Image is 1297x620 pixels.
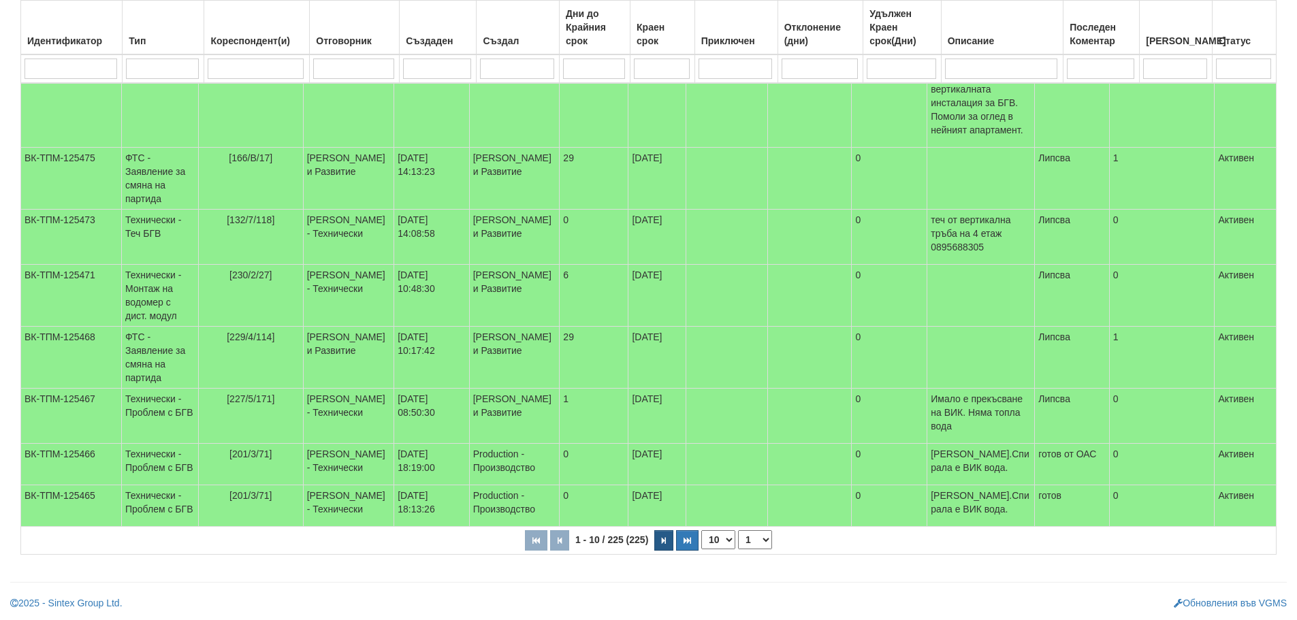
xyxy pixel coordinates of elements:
span: [230/2/27] [229,270,272,280]
td: ВК-ТПМ-125468 [21,327,122,389]
td: [DATE] [628,485,686,527]
td: 0 [852,485,927,527]
div: Кореспондент(и) [208,31,306,50]
td: [DATE] [628,327,686,389]
td: [DATE] 18:13:26 [394,485,470,527]
td: 0 [852,389,927,444]
td: [DATE] 08:50:30 [394,389,470,444]
th: Брой Файлове: No sort applied, activate to apply an ascending sort [1140,1,1213,55]
th: Отклонение (дни): No sort applied, activate to apply an ascending sort [778,1,863,55]
th: Краен срок: No sort applied, activate to apply an ascending sort [630,1,695,55]
td: [DATE] 14:20:18 [394,52,470,148]
div: Описание [945,31,1060,50]
div: Последен Коментар [1067,18,1136,50]
span: 0 [563,448,569,459]
td: ВК-ТПМ-125473 [21,210,122,265]
td: [DATE] 14:13:23 [394,148,470,210]
td: 0 [852,265,927,327]
td: [PERSON_NAME] - Технически [303,444,394,485]
span: готов [1038,490,1061,501]
div: Удължен Краен срок(Дни) [867,4,937,50]
button: Последна страница [676,530,699,551]
td: [DATE] [628,52,686,148]
td: [PERSON_NAME] - Технически [303,52,394,148]
p: [PERSON_NAME].Спирала е ВИК вода. [931,447,1031,474]
td: ВК-ТПМ-125475 [21,148,122,210]
div: [PERSON_NAME] [1143,31,1208,50]
td: [DATE] 14:08:58 [394,210,470,265]
span: 6 [563,270,569,280]
span: 29 [563,331,574,342]
span: Липсва [1038,214,1070,225]
div: Създаден [403,31,473,50]
span: [201/3/71] [229,490,272,501]
a: 2025 - Sintex Group Ltd. [10,598,123,608]
td: [DATE] 18:19:00 [394,444,470,485]
td: Активен [1215,52,1277,148]
button: Предишна страница [550,530,569,551]
td: [DATE] [628,265,686,327]
td: 0 [1109,265,1215,327]
td: Технически - Монтаж на водомер с дист. модул [121,265,198,327]
td: [PERSON_NAME] - Технически [303,389,394,444]
td: ФТС - Заявление за смяна на партида [121,327,198,389]
button: Първа страница [525,530,547,551]
span: [227/5/171] [227,393,274,404]
td: Технически - Проблем с БГВ [121,444,198,485]
td: [PERSON_NAME] и Развитие [469,148,560,210]
span: 1 - 10 / 225 (225) [572,534,652,545]
th: Удължен Краен срок(Дни): No sort applied, activate to apply an ascending sort [863,1,941,55]
p: клиентката твърди, че някой е нарушил вертикалната инсталация за БГВ. Помоли за оглед в нейният а... [931,55,1031,137]
span: 0 [563,214,569,225]
td: [DATE] [628,210,686,265]
div: Създал [480,31,556,50]
span: Липсва [1038,270,1070,280]
div: Отклонение (дни) [782,18,860,50]
td: [DATE] 10:17:42 [394,327,470,389]
span: [229/4/114] [227,331,274,342]
td: [DATE] 10:48:30 [394,265,470,327]
td: Активен [1215,389,1277,444]
td: ВК-ТПМ-125471 [21,265,122,327]
td: [PERSON_NAME] - Технически [303,265,394,327]
th: Описание: No sort applied, activate to apply an ascending sort [941,1,1063,55]
td: 0 [852,52,927,148]
div: Идентификатор [25,31,118,50]
th: Отговорник: No sort applied, activate to apply an ascending sort [310,1,400,55]
div: Отговорник [313,31,396,50]
th: Статус: No sort applied, activate to apply an ascending sort [1212,1,1276,55]
td: [PERSON_NAME] и Развитие [469,265,560,327]
span: Липсва [1038,393,1070,404]
span: [201/3/71] [229,448,272,459]
td: Технически - Проблем с БГВ [121,485,198,527]
td: ВК-ТПМ-125476 [21,52,122,148]
th: Създал: No sort applied, activate to apply an ascending sort [477,1,560,55]
td: ВК-ТПМ-125465 [21,485,122,527]
td: Production - Производство [469,485,560,527]
td: 0 [1109,210,1215,265]
td: 0 [852,327,927,389]
th: Последен Коментар: No sort applied, activate to apply an ascending sort [1063,1,1140,55]
td: 0 [1109,444,1215,485]
td: 1 [1109,148,1215,210]
th: Създаден: No sort applied, activate to apply an ascending sort [400,1,477,55]
td: Активен [1215,485,1277,527]
td: [DATE] [628,389,686,444]
td: 0 [1109,485,1215,527]
span: [132/7/118] [227,214,274,225]
p: Имало е прекъсване на ВИК. Няма топла вода [931,392,1031,433]
th: Тип: No sort applied, activate to apply an ascending sort [123,1,204,55]
td: Активен [1215,210,1277,265]
td: Production - Производство [469,444,560,485]
select: Страница номер [738,530,772,549]
td: [DATE] [628,444,686,485]
td: [PERSON_NAME] и Развитие [469,52,560,148]
span: [166/В/17] [229,152,272,163]
div: Статус [1216,31,1272,50]
td: ВК-ТПМ-125466 [21,444,122,485]
td: [PERSON_NAME] и Развитие [303,327,394,389]
button: Следваща страница [654,530,673,551]
td: [PERSON_NAME] и Развитие [469,210,560,265]
td: Активен [1215,265,1277,327]
div: Краен срок [634,18,691,50]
